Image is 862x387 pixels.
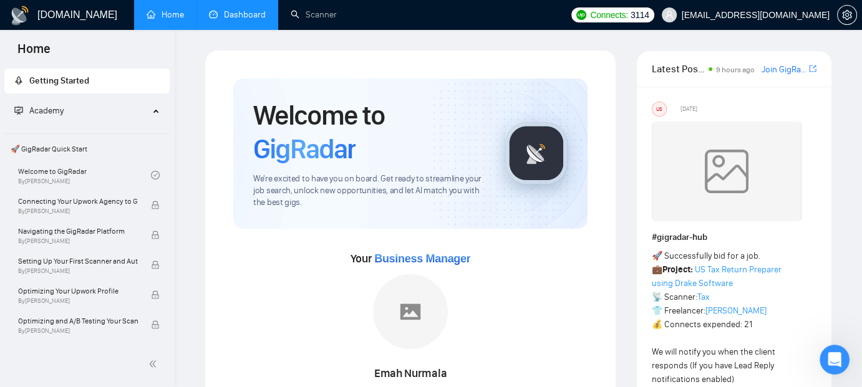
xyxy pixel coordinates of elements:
[6,136,168,161] span: 🚀 GigRadar Quick Start
[18,267,138,275] span: By [PERSON_NAME]
[151,290,160,299] span: lock
[293,363,528,385] div: Emah Nurmala
[652,102,666,116] div: US
[253,132,356,166] span: GigRadar
[7,40,61,66] span: Home
[18,161,151,189] a: Welcome to GigRadarBy[PERSON_NAME]
[151,231,160,239] span: lock
[18,327,138,335] span: By [PERSON_NAME]
[29,105,64,116] span: Academy
[662,264,693,275] strong: Project:
[652,264,782,289] a: US Tax Return Preparer using Drake Software
[652,61,705,77] span: Latest Posts from the GigRadar Community
[374,252,470,265] span: Business Manager
[14,106,23,115] span: fund-projection-screen
[253,98,485,166] h1: Welcome to
[18,285,138,297] span: Optimizing Your Upwork Profile
[705,305,767,316] a: [PERSON_NAME]
[716,65,755,74] span: 9 hours ago
[209,9,266,20] a: dashboardDashboard
[809,64,816,74] span: export
[18,315,138,327] span: Optimizing and A/B Testing Your Scanner for Better Results
[631,8,649,22] span: 3114
[505,122,568,184] img: gigradar-logo.png
[18,255,138,267] span: Setting Up Your First Scanner and Auto-Bidder
[18,225,138,237] span: Navigating the GigRadar Platform
[14,76,23,85] span: rocket
[373,274,448,349] img: placeholder.png
[151,201,160,209] span: lock
[652,231,816,244] h1: # gigradar-hub
[10,6,30,26] img: logo
[14,105,64,116] span: Academy
[18,195,138,208] span: Connecting Your Upwork Agency to GigRadar
[253,173,485,209] span: We're excited to have you on board. Get ready to streamline your job search, unlock new opportuni...
[18,208,138,215] span: By [PERSON_NAME]
[151,260,160,269] span: lock
[590,8,627,22] span: Connects:
[762,63,806,77] a: Join GigRadar Slack Community
[697,292,710,302] a: Tax
[148,358,161,370] span: double-left
[151,171,160,179] span: check-circle
[837,5,857,25] button: setting
[29,75,89,86] span: Getting Started
[18,237,138,245] span: By [PERSON_NAME]
[4,69,170,93] li: Getting Started
[820,345,850,375] iframe: Intercom live chat
[147,9,184,20] a: homeHome
[576,10,586,20] img: upwork-logo.png
[838,10,856,20] span: setting
[665,11,674,19] span: user
[809,63,816,75] a: export
[18,297,138,305] span: By [PERSON_NAME]
[291,9,337,20] a: searchScanner
[151,320,160,329] span: lock
[652,122,801,221] img: weqQh+iSagEgQAAAABJRU5ErkJggg==
[837,10,857,20] a: setting
[351,252,471,265] span: Your
[680,103,697,115] span: [DATE]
